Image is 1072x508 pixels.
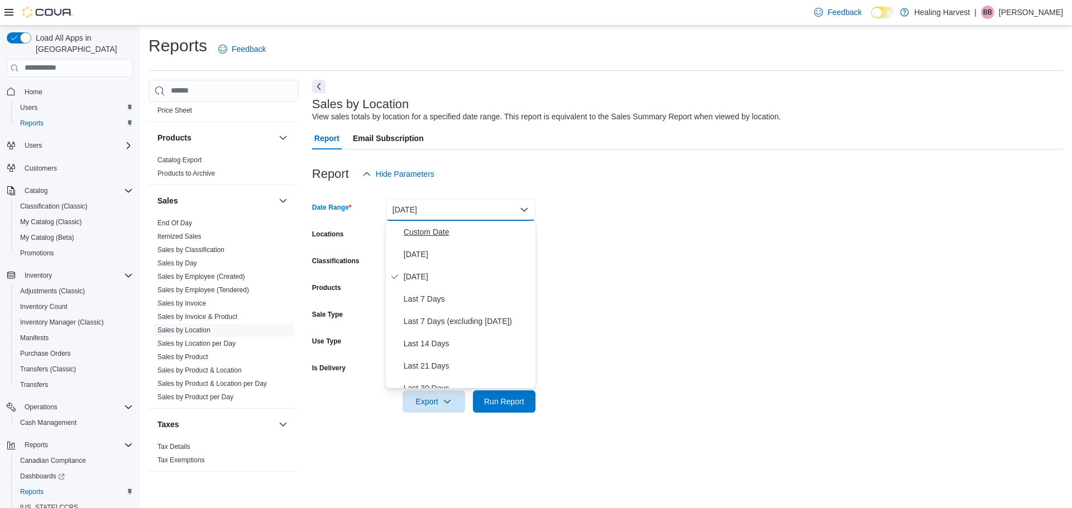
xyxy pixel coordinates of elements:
[11,453,137,468] button: Canadian Compliance
[404,292,531,306] span: Last 7 Days
[157,195,178,206] h3: Sales
[157,393,233,401] a: Sales by Product per Day
[25,403,58,412] span: Operations
[157,313,237,321] a: Sales by Invoice & Product
[312,310,343,319] label: Sale Type
[16,215,87,229] a: My Catalog (Classic)
[157,156,202,165] span: Catalog Export
[149,153,299,185] div: Products
[16,101,133,114] span: Users
[16,485,133,499] span: Reports
[16,331,53,345] a: Manifests
[16,378,133,391] span: Transfers
[2,138,137,153] button: Users
[157,380,267,388] a: Sales by Product & Location per Day
[404,337,531,350] span: Last 14 Days
[11,361,137,377] button: Transfers (Classic)
[16,362,133,376] span: Transfers (Classic)
[20,302,68,311] span: Inventory Count
[157,219,192,227] a: End Of Day
[276,418,290,431] button: Taxes
[16,200,92,213] a: Classification (Classic)
[157,132,274,143] button: Products
[20,487,44,496] span: Reports
[16,215,133,229] span: My Catalog (Classic)
[312,230,344,239] label: Locations
[16,347,133,360] span: Purchase Orders
[149,440,299,471] div: Taxes
[232,43,266,55] span: Feedback
[276,194,290,207] button: Sales
[157,273,245,280] a: Sales by Employee (Created)
[16,470,69,483] a: Dashboards
[20,438,52,452] button: Reports
[157,286,249,294] span: Sales by Employee (Tendered)
[20,333,49,342] span: Manifests
[157,245,224,254] span: Sales by Classification
[404,315,531,328] span: Last 7 Days (excluding [DATE])
[810,1,866,23] a: Feedback
[20,233,74,242] span: My Catalog (Beta)
[20,162,61,175] a: Customers
[827,7,862,18] span: Feedback
[16,284,133,298] span: Adjustments (Classic)
[20,365,76,374] span: Transfers (Classic)
[2,84,137,100] button: Home
[20,418,76,427] span: Cash Management
[974,6,977,19] p: |
[11,100,137,115] button: Users
[11,245,137,261] button: Promotions
[16,416,133,429] span: Cash Management
[16,284,89,298] a: Adjustments (Classic)
[16,300,72,313] a: Inventory Count
[409,390,458,413] span: Export
[2,268,137,283] button: Inventory
[22,7,73,18] img: Cova
[157,107,192,114] a: Price Sheet
[157,246,224,254] a: Sales by Classification
[157,326,210,334] a: Sales by Location
[11,214,137,230] button: My Catalog (Classic)
[20,119,44,128] span: Reports
[16,331,133,345] span: Manifests
[25,441,48,449] span: Reports
[157,352,208,361] span: Sales by Product
[20,139,46,152] button: Users
[11,484,137,500] button: Reports
[312,167,349,181] h3: Report
[157,326,210,335] span: Sales by Location
[16,117,133,130] span: Reports
[157,259,197,268] span: Sales by Day
[16,246,133,260] span: Promotions
[312,283,341,292] label: Products
[312,364,346,372] label: Is Delivery
[20,103,37,112] span: Users
[473,390,535,413] button: Run Report
[11,199,137,214] button: Classification (Classic)
[157,353,208,361] a: Sales by Product
[403,390,465,413] button: Export
[20,184,52,197] button: Catalog
[157,106,192,115] span: Price Sheet
[157,366,242,375] span: Sales by Product & Location
[157,169,215,178] span: Products to Archive
[157,170,215,177] a: Products to Archive
[404,359,531,372] span: Last 21 Days
[157,419,179,430] h3: Taxes
[16,300,133,313] span: Inventory Count
[11,415,137,430] button: Cash Management
[871,7,894,18] input: Dark Mode
[376,168,434,180] span: Hide Parameters
[16,470,133,483] span: Dashboards
[157,259,197,267] a: Sales by Day
[149,216,299,408] div: Sales
[983,6,992,19] span: BB
[157,195,274,206] button: Sales
[20,85,47,99] a: Home
[312,80,326,93] button: Next
[312,257,360,265] label: Classifications
[157,419,274,430] button: Taxes
[20,400,133,414] span: Operations
[25,141,42,150] span: Users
